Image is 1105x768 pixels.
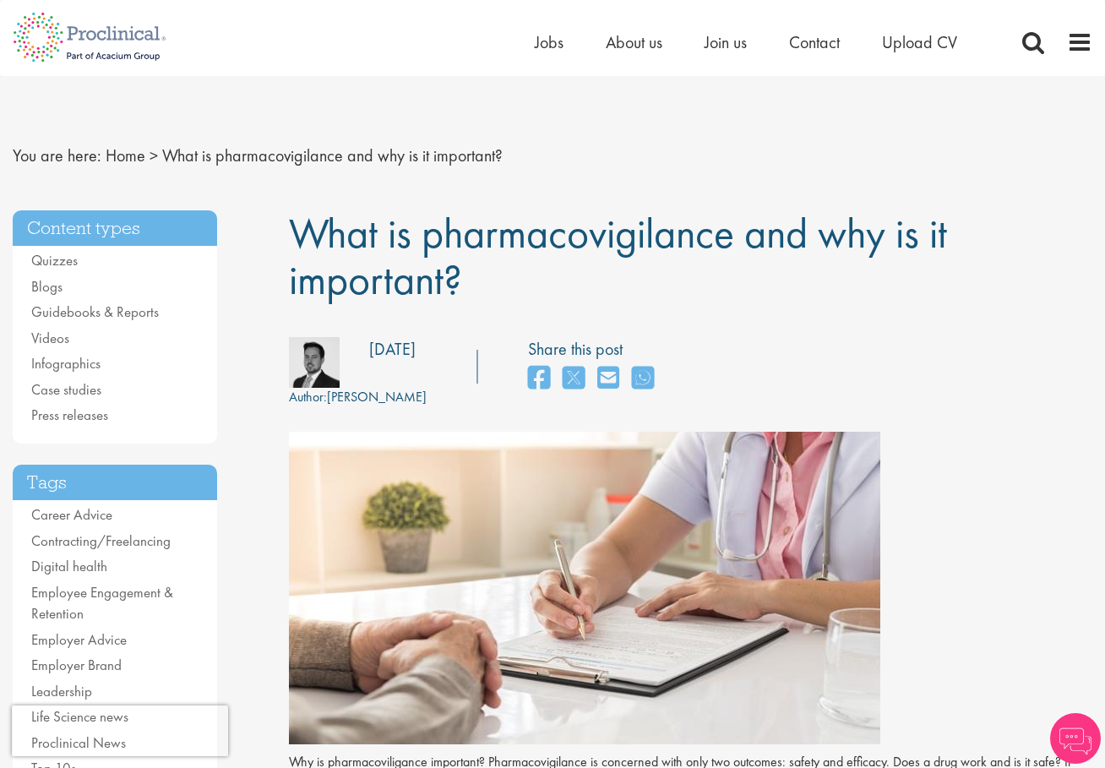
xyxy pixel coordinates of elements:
[369,337,416,362] div: [DATE]
[882,31,957,53] a: Upload CV
[31,277,63,296] a: Blogs
[563,361,585,397] a: share on twitter
[31,656,122,674] a: Employer Brand
[606,31,662,53] a: About us
[289,337,340,388] img: 5e1a95ea-d6c7-48fb-5060-08d5c217fec2
[789,31,840,53] a: Contact
[31,583,173,624] a: Employee Engagement & Retention
[289,206,947,307] span: What is pharmacovigilance and why is it important?
[106,144,145,166] a: breadcrumb link
[289,388,327,406] span: Author:
[12,705,228,756] iframe: reCAPTCHA
[150,144,158,166] span: >
[31,354,101,373] a: Infographics
[31,251,78,270] a: Quizzes
[31,682,92,700] a: Leadership
[31,630,127,649] a: Employer Advice
[13,144,101,166] span: You are here:
[31,380,101,399] a: Case studies
[528,337,662,362] label: Share this post
[31,557,107,575] a: Digital health
[632,361,654,397] a: share on whats app
[162,144,503,166] span: What is pharmacovigilance and why is it important?
[31,531,171,550] a: Contracting/Freelancing
[31,329,69,347] a: Videos
[528,361,550,397] a: share on facebook
[13,210,217,247] h3: Content types
[13,465,217,501] h3: Tags
[31,406,108,424] a: Press releases
[31,505,112,524] a: Career Advice
[31,302,159,321] a: Guidebooks & Reports
[597,361,619,397] a: share on email
[289,388,427,407] div: [PERSON_NAME]
[535,31,563,53] a: Jobs
[1050,713,1101,764] img: Chatbot
[705,31,747,53] a: Join us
